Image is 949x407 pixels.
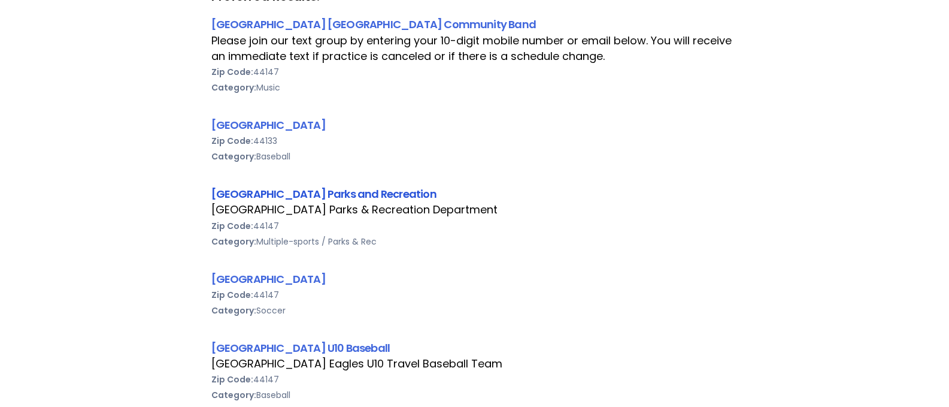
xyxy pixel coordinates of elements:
[211,117,326,132] a: [GEOGRAPHIC_DATA]
[211,272,326,287] a: [GEOGRAPHIC_DATA]
[211,387,738,403] div: Baseball
[211,356,738,372] div: [GEOGRAPHIC_DATA] Eagles U10 Travel Baseball Team
[211,305,256,316] b: Category:
[211,64,738,80] div: 44147
[211,303,738,318] div: Soccer
[211,373,253,385] b: Zip Code:
[211,236,256,248] b: Category:
[211,117,738,133] div: [GEOGRAPHIC_DATA]
[211,33,738,64] div: Please join our text group by entering your 10-digit mobile number or email below. You will recei...
[211,82,256,94] b: Category:
[211,186,738,202] div: [GEOGRAPHIC_DATA] Parks and Recreation
[211,340,738,356] div: [GEOGRAPHIC_DATA] U10 Baseball
[211,17,536,32] a: [GEOGRAPHIC_DATA] [GEOGRAPHIC_DATA] Community Band
[211,80,738,95] div: Music
[211,16,738,32] div: [GEOGRAPHIC_DATA] [GEOGRAPHIC_DATA] Community Band
[211,218,738,234] div: 44147
[211,133,738,149] div: 44133
[211,234,738,249] div: Multiple-sports / Parks & Rec
[211,271,738,287] div: [GEOGRAPHIC_DATA]
[211,340,390,355] a: [GEOGRAPHIC_DATA] U10 Baseball
[211,66,253,78] b: Zip Code:
[211,135,253,147] b: Zip Code:
[211,289,253,301] b: Zip Code:
[211,372,738,387] div: 44147
[211,202,738,218] div: [GEOGRAPHIC_DATA] Parks & Recreation Department
[211,150,256,162] b: Category:
[211,287,738,303] div: 44147
[211,220,253,232] b: Zip Code:
[211,149,738,164] div: Baseball
[211,186,436,201] a: [GEOGRAPHIC_DATA] Parks and Recreation
[211,389,256,401] b: Category:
